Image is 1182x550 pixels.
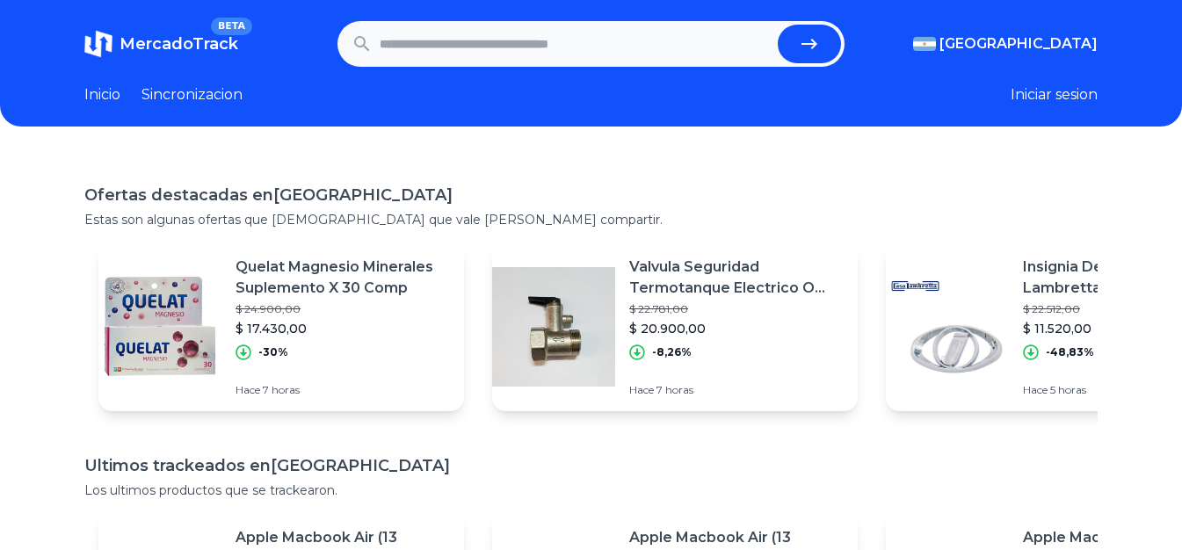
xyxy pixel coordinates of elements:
p: Quelat Magnesio Minerales Suplemento X 30 Comp [236,257,450,299]
p: $ 20.900,00 [629,320,844,337]
button: Iniciar sesion [1011,84,1098,105]
img: MercadoTrack [84,30,112,58]
p: -30% [258,345,288,359]
a: Inicio [84,84,120,105]
p: Los ultimos productos que se trackearon. [84,481,1098,499]
p: -8,26% [652,345,692,359]
p: Hace 7 horas [236,383,450,397]
h1: Ofertas destacadas en [GEOGRAPHIC_DATA] [84,183,1098,207]
p: $ 22.781,00 [629,302,844,316]
a: MercadoTrackBETA [84,30,238,58]
p: $ 24.900,00 [236,302,450,316]
a: Featured imageQuelat Magnesio Minerales Suplemento X 30 Comp$ 24.900,00$ 17.430,00-30%Hace 7 horas [98,242,464,411]
img: Featured image [98,265,221,388]
p: Valvula Seguridad Termotanque Electrico O Solar [629,257,844,299]
img: Featured image [886,265,1009,388]
p: Hace 7 horas [629,383,844,397]
a: Featured imageValvula Seguridad Termotanque Electrico O Solar$ 22.781,00$ 20.900,00-8,26%Hace 7 h... [492,242,858,411]
p: -48,83% [1046,345,1094,359]
span: [GEOGRAPHIC_DATA] [939,33,1098,54]
span: MercadoTrack [120,34,238,54]
h1: Ultimos trackeados en [GEOGRAPHIC_DATA] [84,453,1098,478]
a: Sincronizacion [141,84,243,105]
button: [GEOGRAPHIC_DATA] [913,33,1098,54]
p: $ 17.430,00 [236,320,450,337]
img: Argentina [913,37,936,51]
img: Featured image [492,265,615,388]
p: Estas son algunas ofertas que [DEMOGRAPHIC_DATA] que vale [PERSON_NAME] compartir. [84,211,1098,228]
span: BETA [211,18,252,35]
